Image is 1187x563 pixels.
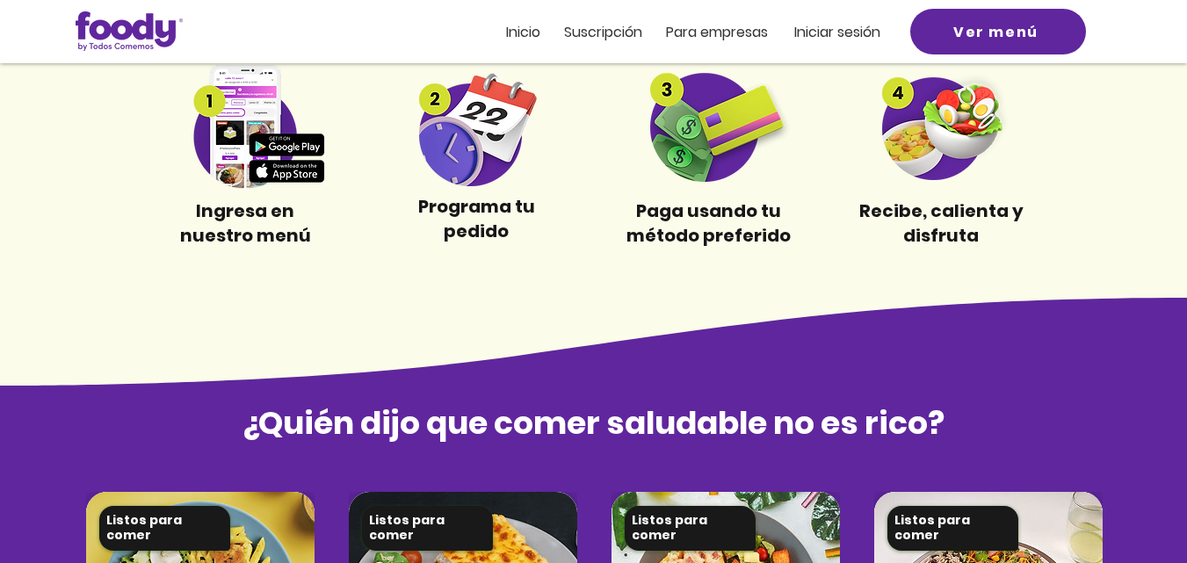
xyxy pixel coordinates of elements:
span: Listos para comer [369,511,445,545]
a: Para empresas [666,25,768,40]
span: Listos para comer [632,511,707,545]
a: Inicio [506,25,540,40]
span: Recibe, calienta y disfruta [859,198,1024,248]
span: Ingresa en nuestro menú [180,198,311,248]
iframe: Messagebird Livechat Widget [1085,461,1169,545]
span: Iniciar sesión [794,22,880,42]
a: Ver menú [910,9,1086,54]
img: Step3 compress.png [627,71,792,182]
span: ra empresas [683,22,768,42]
span: Ver menú [953,21,1039,43]
img: Step 1 compress.png [163,65,328,189]
span: Suscripción [564,22,642,42]
a: Iniciar sesión [794,25,880,40]
span: Pa [666,22,683,42]
img: Logo_Foody V2.0.0 (3).png [76,11,183,51]
img: Step 2 compress.png [394,67,559,186]
span: Programa tu pedido [418,194,535,243]
span: Paga usando tu método preferido [626,198,791,248]
img: Step 4 compress.png [859,72,1024,180]
span: Listos para comer [894,511,970,545]
span: Listos para comer [106,511,182,545]
a: Suscripción [564,25,642,40]
span: ¿Quién dijo que comer saludable no es rico? [242,401,945,445]
span: Inicio [506,22,540,42]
